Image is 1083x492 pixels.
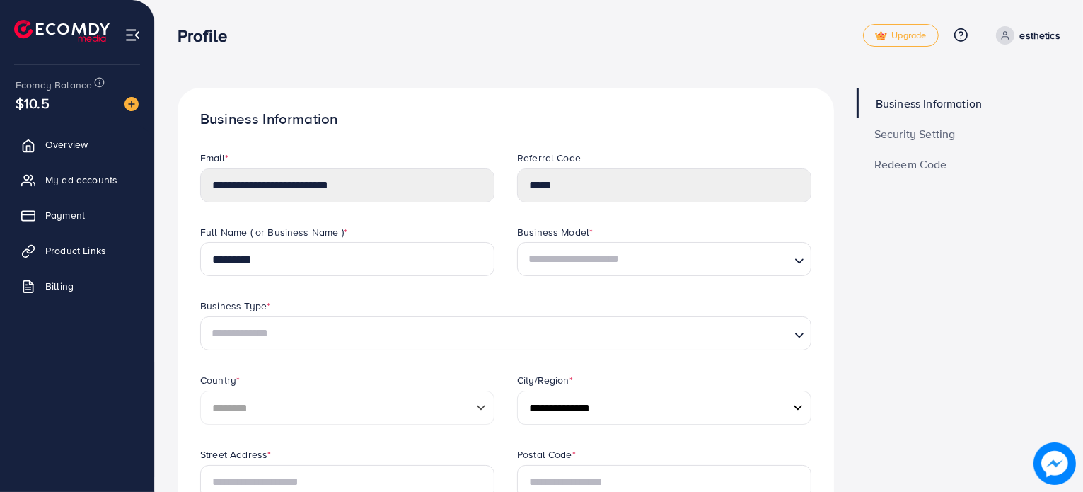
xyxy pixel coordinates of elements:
label: Referral Code [517,151,581,165]
h1: Business Information [200,110,811,128]
a: Billing [11,272,144,300]
span: Billing [45,279,74,293]
label: Email [200,151,228,165]
span: Security Setting [874,128,956,139]
img: image [1033,442,1076,485]
a: My ad accounts [11,166,144,194]
label: Full Name ( or Business Name ) [200,225,347,239]
span: Business Information [876,98,982,109]
input: Search for option [523,246,789,273]
a: Payment [11,201,144,229]
a: Overview [11,130,144,159]
span: Overview [45,137,88,151]
div: Search for option [517,242,811,276]
label: Street Address [200,447,271,462]
label: Postal Code [517,447,576,462]
span: Ecomdy Balance [16,78,92,92]
span: Product Links [45,244,106,258]
span: $10.5 [16,93,50,113]
img: image [124,97,139,111]
label: City/Region [517,373,573,387]
p: esthetics [1020,27,1060,44]
span: My ad accounts [45,173,117,187]
span: Redeem Code [874,159,947,170]
label: Country [200,373,240,387]
a: esthetics [990,26,1060,45]
img: tick [875,31,887,41]
div: Search for option [200,316,811,350]
img: menu [124,27,141,43]
h3: Profile [178,25,238,46]
a: tickUpgrade [863,24,938,47]
img: logo [14,20,110,42]
a: Product Links [11,236,144,265]
label: Business Type [200,299,270,313]
input: Search for option [207,321,789,347]
span: Upgrade [875,30,926,41]
span: Payment [45,208,85,222]
label: Business Model [517,225,593,239]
